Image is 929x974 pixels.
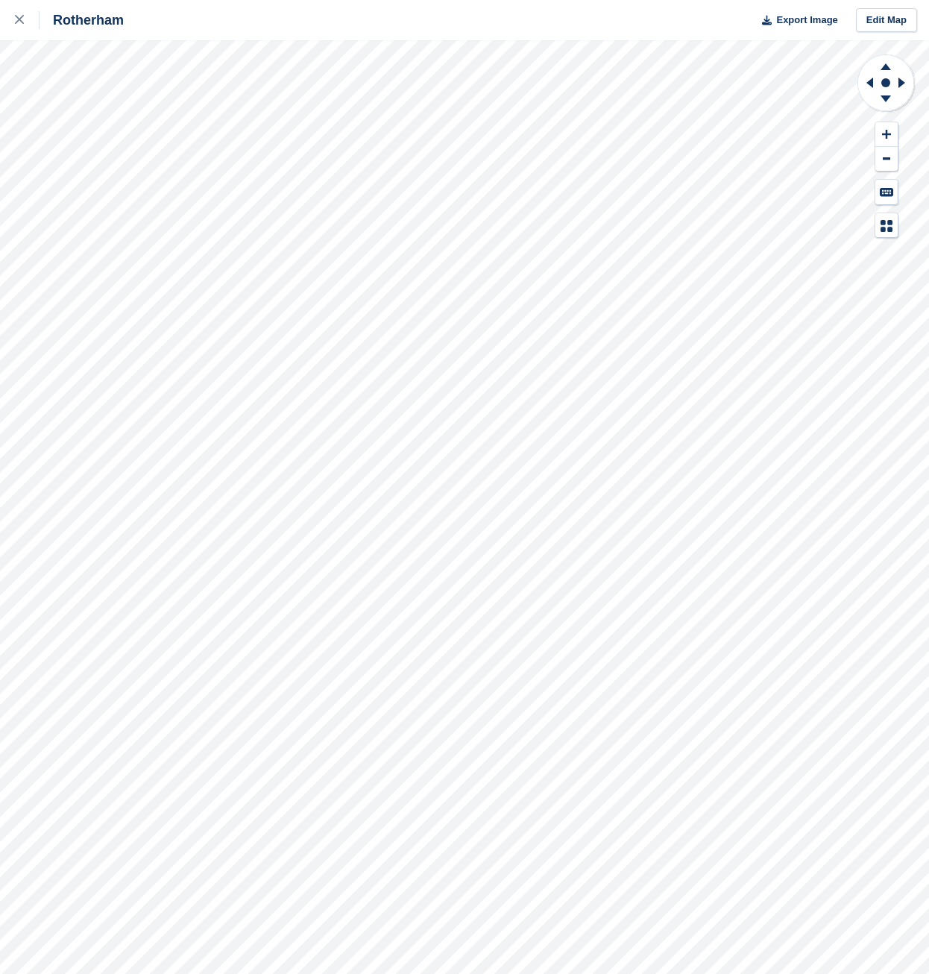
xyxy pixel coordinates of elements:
[875,147,898,172] button: Zoom Out
[875,122,898,147] button: Zoom In
[856,8,917,33] a: Edit Map
[776,13,837,28] span: Export Image
[753,8,838,33] button: Export Image
[875,213,898,238] button: Map Legend
[875,180,898,204] button: Keyboard Shortcuts
[40,11,124,29] div: Rotherham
